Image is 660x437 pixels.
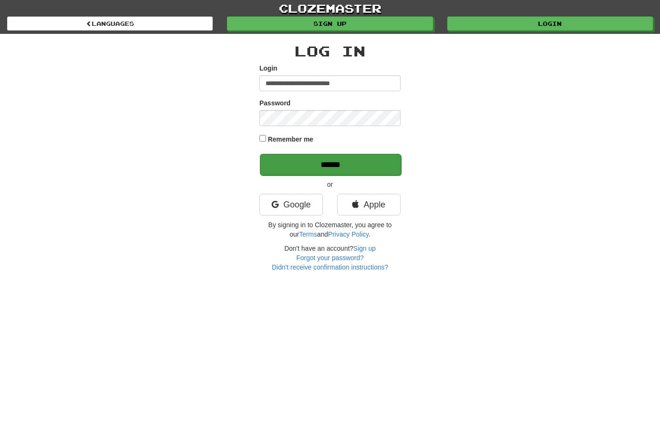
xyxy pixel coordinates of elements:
[328,230,369,238] a: Privacy Policy
[354,245,376,252] a: Sign up
[259,98,290,108] label: Password
[7,16,213,31] a: Languages
[272,263,388,271] a: Didn't receive confirmation instructions?
[259,43,401,59] h2: Log In
[268,135,314,144] label: Remember me
[259,64,277,73] label: Login
[259,244,401,272] div: Don't have an account?
[337,194,401,215] a: Apple
[299,230,317,238] a: Terms
[447,16,653,31] a: Login
[259,180,401,189] p: or
[259,220,401,239] p: By signing in to Clozemaster, you agree to our and .
[259,194,323,215] a: Google
[296,254,363,262] a: Forgot your password?
[227,16,433,31] a: Sign up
